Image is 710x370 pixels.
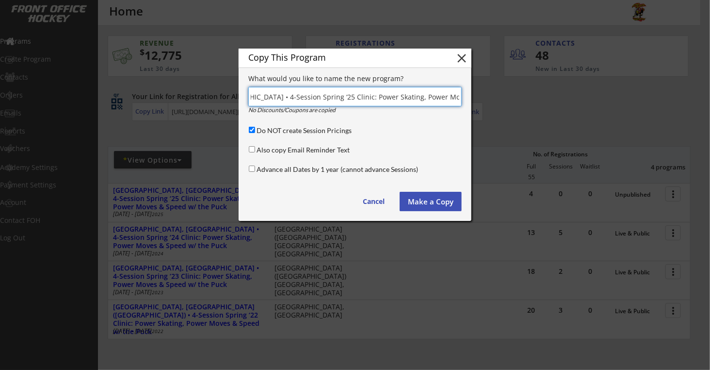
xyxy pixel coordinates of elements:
label: Also copy Email Reminder Text [257,146,350,154]
button: Cancel [353,192,394,211]
div: Copy This Program [248,53,439,62]
button: Make a Copy [400,192,462,211]
div: No Discounts/Coupons are copied [248,107,391,113]
label: Do NOT create Session Pricings [257,126,352,135]
label: Advance all Dates by 1 year (cannot advance Sessions) [257,165,418,173]
button: close [454,51,469,66]
div: What would you like to name the new program? [248,75,462,82]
